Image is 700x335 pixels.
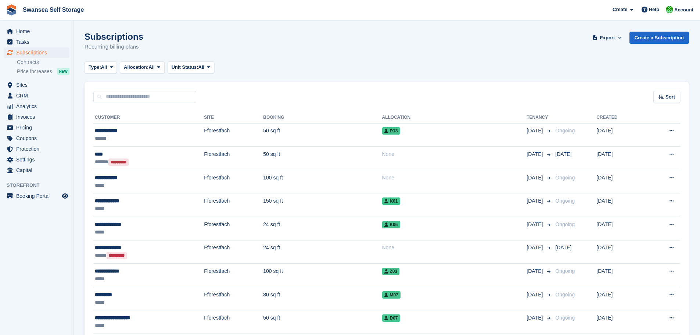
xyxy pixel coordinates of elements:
[629,32,689,44] a: Create a Subscription
[17,67,69,75] a: Price increases NEW
[674,6,693,14] span: Account
[263,170,382,193] td: 100 sq ft
[382,221,400,228] span: K05
[204,310,263,334] td: Fforestfach
[4,144,69,154] a: menu
[596,112,645,124] th: Created
[4,165,69,175] a: menu
[16,165,60,175] span: Capital
[527,291,544,299] span: [DATE]
[204,240,263,264] td: Fforestfach
[591,32,624,44] button: Export
[101,64,107,71] span: All
[6,4,17,15] img: stora-icon-8386f47178a22dfd0bd8f6a31ec36ba5ce8667c1dd55bd0f319d3a0aa187defe.svg
[527,174,544,182] span: [DATE]
[666,6,673,13] img: Andrew Robbins
[16,101,60,111] span: Analytics
[17,59,69,66] a: Contracts
[16,47,60,58] span: Subscriptions
[57,68,69,75] div: NEW
[16,191,60,201] span: Booking Portal
[4,90,69,101] a: menu
[168,61,214,74] button: Unit Status: All
[600,34,615,42] span: Export
[596,147,645,170] td: [DATE]
[263,264,382,287] td: 100 sq ft
[382,291,401,299] span: M07
[382,314,400,322] span: D07
[85,32,143,42] h1: Subscriptions
[16,26,60,36] span: Home
[16,154,60,165] span: Settings
[596,193,645,217] td: [DATE]
[263,147,382,170] td: 50 sq ft
[527,150,544,158] span: [DATE]
[527,127,544,135] span: [DATE]
[4,80,69,90] a: menu
[4,133,69,143] a: menu
[555,245,571,250] span: [DATE]
[382,112,527,124] th: Allocation
[204,170,263,193] td: Fforestfach
[4,47,69,58] a: menu
[7,182,73,189] span: Storefront
[596,287,645,310] td: [DATE]
[120,61,165,74] button: Allocation: All
[555,292,575,297] span: Ongoing
[555,151,571,157] span: [DATE]
[382,244,527,252] div: None
[263,287,382,310] td: 80 sq ft
[16,122,60,133] span: Pricing
[16,144,60,154] span: Protection
[263,217,382,240] td: 24 sq ft
[17,68,52,75] span: Price increases
[382,268,400,275] span: Z03
[527,221,544,228] span: [DATE]
[124,64,148,71] span: Allocation:
[596,170,645,193] td: [DATE]
[204,287,263,310] td: Fforestfach
[4,101,69,111] a: menu
[89,64,101,71] span: Type:
[665,93,675,101] span: Sort
[204,147,263,170] td: Fforestfach
[555,268,575,274] span: Ongoing
[382,197,400,205] span: K01
[85,43,143,51] p: Recurring billing plans
[20,4,87,16] a: Swansea Self Storage
[555,128,575,133] span: Ongoing
[4,154,69,165] a: menu
[555,315,575,321] span: Ongoing
[16,112,60,122] span: Invoices
[198,64,205,71] span: All
[16,90,60,101] span: CRM
[596,123,645,147] td: [DATE]
[85,61,117,74] button: Type: All
[204,264,263,287] td: Fforestfach
[596,217,645,240] td: [DATE]
[596,310,645,334] td: [DATE]
[4,122,69,133] a: menu
[263,123,382,147] td: 50 sq ft
[263,112,382,124] th: Booking
[148,64,155,71] span: All
[263,240,382,264] td: 24 sq ft
[527,112,552,124] th: Tenancy
[527,267,544,275] span: [DATE]
[16,133,60,143] span: Coupons
[527,244,544,252] span: [DATE]
[204,123,263,147] td: Fforestfach
[16,80,60,90] span: Sites
[263,310,382,334] td: 50 sq ft
[263,193,382,217] td: 150 sq ft
[555,175,575,181] span: Ongoing
[172,64,198,71] span: Unit Status:
[555,221,575,227] span: Ongoing
[204,112,263,124] th: Site
[382,127,400,135] span: D13
[382,150,527,158] div: None
[649,6,659,13] span: Help
[16,37,60,47] span: Tasks
[596,240,645,264] td: [DATE]
[382,174,527,182] div: None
